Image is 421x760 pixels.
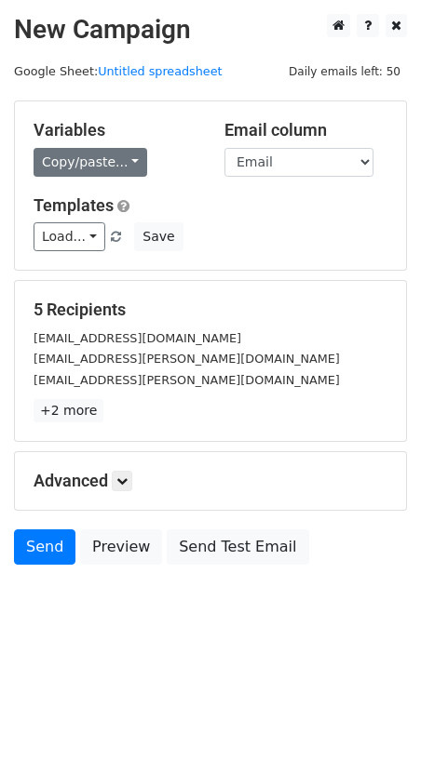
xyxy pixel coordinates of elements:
a: Preview [80,529,162,565]
h2: New Campaign [14,14,407,46]
a: Send [14,529,75,565]
small: [EMAIL_ADDRESS][PERSON_NAME][DOMAIN_NAME] [34,373,340,387]
a: Templates [34,195,114,215]
span: Daily emails left: 50 [282,61,407,82]
h5: 5 Recipients [34,300,387,320]
a: Load... [34,222,105,251]
small: [EMAIL_ADDRESS][PERSON_NAME][DOMAIN_NAME] [34,352,340,366]
a: +2 more [34,399,103,422]
iframe: Chat Widget [328,671,421,760]
a: Send Test Email [167,529,308,565]
h5: Email column [224,120,387,140]
a: Untitled spreadsheet [98,64,222,78]
small: Google Sheet: [14,64,223,78]
a: Daily emails left: 50 [282,64,407,78]
button: Save [134,222,183,251]
a: Copy/paste... [34,148,147,177]
div: 聊天小组件 [328,671,421,760]
h5: Variables [34,120,197,140]
small: [EMAIL_ADDRESS][DOMAIN_NAME] [34,331,241,345]
h5: Advanced [34,471,387,491]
